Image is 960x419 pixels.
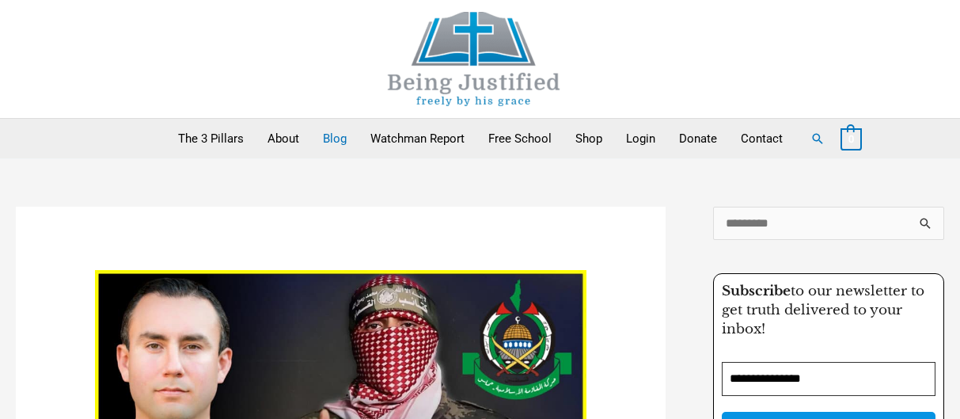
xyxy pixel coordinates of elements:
a: Donate [667,119,729,158]
input: Email Address * [722,362,935,396]
a: Read: Hamas and Houthis suffer BIG BLOWS by Israel [95,400,586,414]
a: Watchman Report [359,119,476,158]
a: Shop [563,119,614,158]
span: to our newsletter to get truth delivered to your inbox! [722,283,924,337]
strong: Subscribe [722,283,791,299]
a: Free School [476,119,563,158]
span: 0 [848,133,854,145]
a: View Shopping Cart, empty [840,131,862,146]
a: Search button [810,131,825,146]
a: The 3 Pillars [166,119,256,158]
a: Contact [729,119,795,158]
a: Blog [311,119,359,158]
a: Login [614,119,667,158]
img: Being Justified [355,12,593,106]
nav: Primary Site Navigation [166,119,795,158]
a: About [256,119,311,158]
